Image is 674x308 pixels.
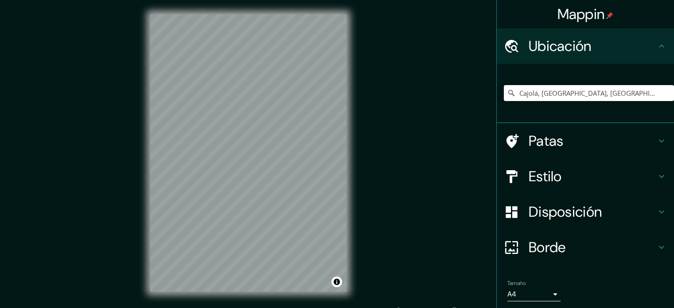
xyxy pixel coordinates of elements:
[331,277,342,287] button: Activar o desactivar atribución
[497,123,674,159] div: Patas
[529,132,564,150] font: Patas
[529,37,592,55] font: Ubicación
[150,14,347,292] canvas: Mapa
[507,289,516,299] font: A4
[557,5,605,23] font: Mappin
[497,159,674,194] div: Estilo
[507,287,561,301] div: A4
[497,194,674,230] div: Disposición
[507,280,526,287] font: Tamaño
[595,273,664,298] iframe: Lanzador de widgets de ayuda
[497,230,674,265] div: Borde
[606,12,613,19] img: pin-icon.png
[529,203,602,221] font: Disposición
[497,28,674,64] div: Ubicación
[529,238,566,257] font: Borde
[529,167,562,186] font: Estilo
[504,85,674,101] input: Elige tu ciudad o zona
